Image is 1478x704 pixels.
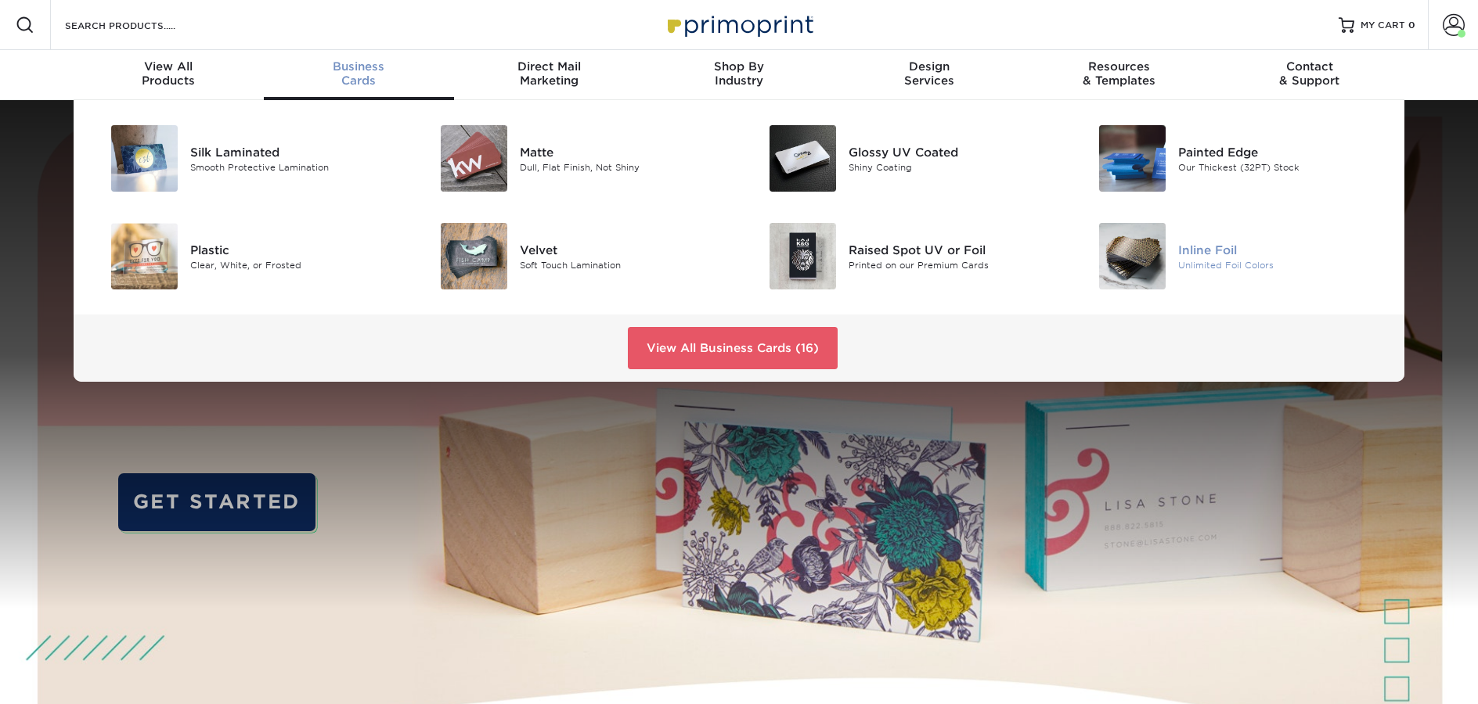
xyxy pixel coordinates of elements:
[264,50,454,100] a: BusinessCards
[441,223,507,289] img: Velvet Business Cards
[190,160,398,174] div: Smooth Protective Lamination
[1080,217,1386,296] a: Inline Foil Business Cards Inline Foil Unlimited Foil Colors
[849,143,1056,160] div: Glossy UV Coated
[454,50,644,100] a: Direct MailMarketing
[834,50,1024,100] a: DesignServices
[454,59,644,88] div: Marketing
[770,223,836,289] img: Raised Spot UV or Foil Business Cards
[520,241,727,258] div: Velvet
[422,217,728,296] a: Velvet Business Cards Velvet Soft Touch Lamination
[1080,119,1386,198] a: Painted Edge Business Cards Painted Edge Our Thickest (32PT) Stock
[770,125,836,192] img: Glossy UV Coated Business Cards
[1099,125,1166,192] img: Painted Edge Business Cards
[644,50,835,100] a: Shop ByIndustry
[92,217,398,296] a: Plastic Business Cards Plastic Clear, White, or Frosted
[520,143,727,160] div: Matte
[63,16,216,34] input: SEARCH PRODUCTS.....
[190,143,398,160] div: Silk Laminated
[751,119,1057,198] a: Glossy UV Coated Business Cards Glossy UV Coated Shiny Coating
[644,59,835,88] div: Industry
[520,160,727,174] div: Dull, Flat Finish, Not Shiny
[751,217,1057,296] a: Raised Spot UV or Foil Business Cards Raised Spot UV or Foil Printed on our Premium Cards
[520,258,727,271] div: Soft Touch Lamination
[661,8,817,41] img: Primoprint
[1361,19,1405,32] span: MY CART
[1024,50,1214,100] a: Resources& Templates
[628,327,838,369] a: View All Business Cards (16)
[1178,143,1386,160] div: Painted Edge
[849,160,1056,174] div: Shiny Coating
[849,258,1056,271] div: Printed on our Premium Cards
[190,258,398,271] div: Clear, White, or Frosted
[1408,20,1415,31] span: 0
[834,59,1024,88] div: Services
[190,241,398,258] div: Plastic
[1178,258,1386,271] div: Unlimited Foil Colors
[1024,59,1214,74] span: Resources
[74,59,264,74] span: View All
[74,50,264,100] a: View AllProducts
[849,241,1056,258] div: Raised Spot UV or Foil
[1178,241,1386,258] div: Inline Foil
[422,119,728,198] a: Matte Business Cards Matte Dull, Flat Finish, Not Shiny
[111,223,178,289] img: Plastic Business Cards
[454,59,644,74] span: Direct Mail
[834,59,1024,74] span: Design
[1024,59,1214,88] div: & Templates
[92,119,398,198] a: Silk Laminated Business Cards Silk Laminated Smooth Protective Lamination
[111,125,178,192] img: Silk Laminated Business Cards
[644,59,835,74] span: Shop By
[74,59,264,88] div: Products
[264,59,454,88] div: Cards
[1214,59,1404,88] div: & Support
[264,59,454,74] span: Business
[1099,223,1166,289] img: Inline Foil Business Cards
[1178,160,1386,174] div: Our Thickest (32PT) Stock
[1214,50,1404,100] a: Contact& Support
[441,125,507,192] img: Matte Business Cards
[1214,59,1404,74] span: Contact
[4,656,133,699] iframe: Google Customer Reviews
